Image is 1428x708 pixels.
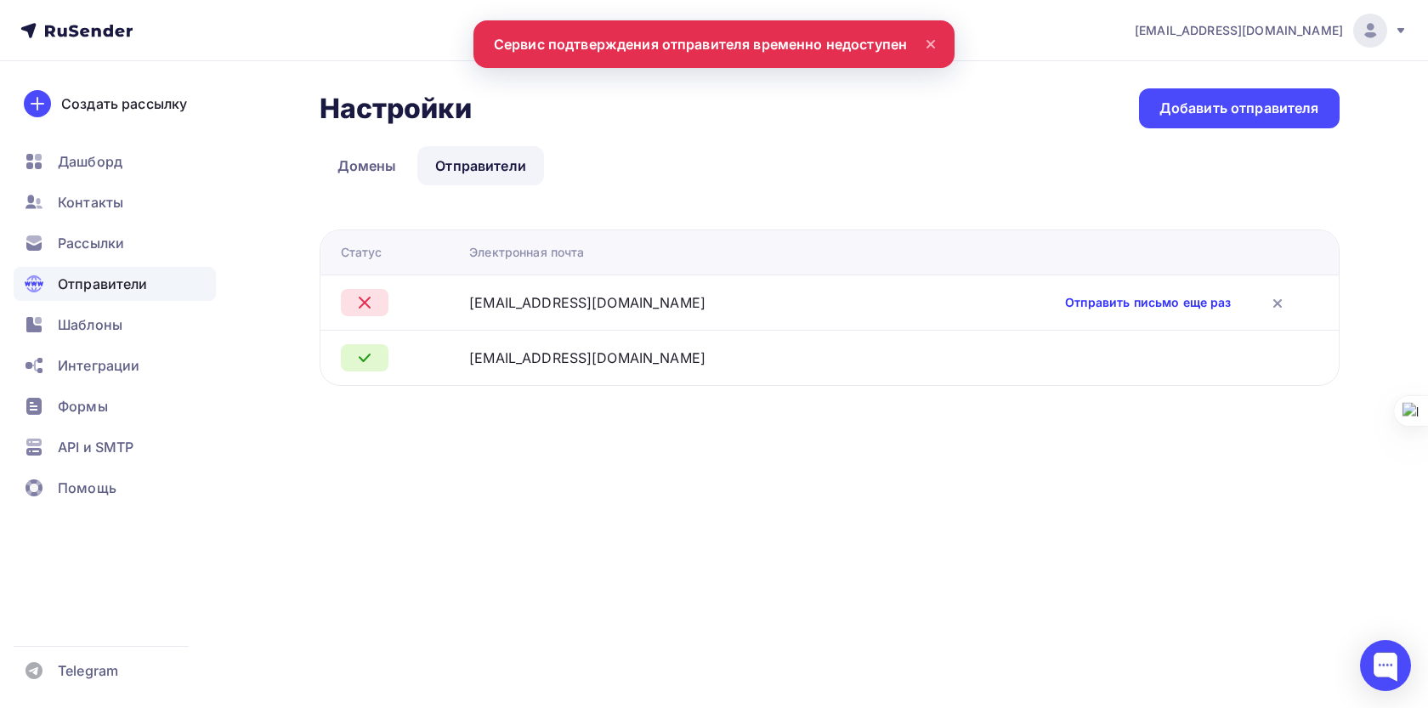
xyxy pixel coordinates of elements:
span: Интеграции [58,355,139,376]
h2: Настройки [320,92,472,126]
div: [EMAIL_ADDRESS][DOMAIN_NAME] [469,292,705,313]
span: Помощь [58,478,116,498]
span: Шаблоны [58,314,122,335]
a: Отправители [14,267,216,301]
span: Telegram [58,660,118,681]
a: Отправить письмо еще раз [1065,294,1231,311]
a: Формы [14,389,216,423]
a: Дашборд [14,144,216,178]
a: Домены [320,146,415,185]
div: Добавить отправителя [1159,99,1319,118]
a: Контакты [14,185,216,219]
a: Рассылки [14,226,216,260]
div: [EMAIL_ADDRESS][DOMAIN_NAME] [469,348,705,368]
span: Контакты [58,192,123,212]
div: Создать рассылку [61,93,187,114]
span: Рассылки [58,233,124,253]
span: API и SMTP [58,437,133,457]
span: [EMAIL_ADDRESS][DOMAIN_NAME] [1135,22,1343,39]
div: Электронная почта [469,244,584,261]
a: Отправители [417,146,544,185]
a: [EMAIL_ADDRESS][DOMAIN_NAME] [1135,14,1408,48]
div: Статус [341,244,382,261]
span: Дашборд [58,151,122,172]
span: Формы [58,396,108,416]
a: Шаблоны [14,308,216,342]
span: Отправители [58,274,148,294]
